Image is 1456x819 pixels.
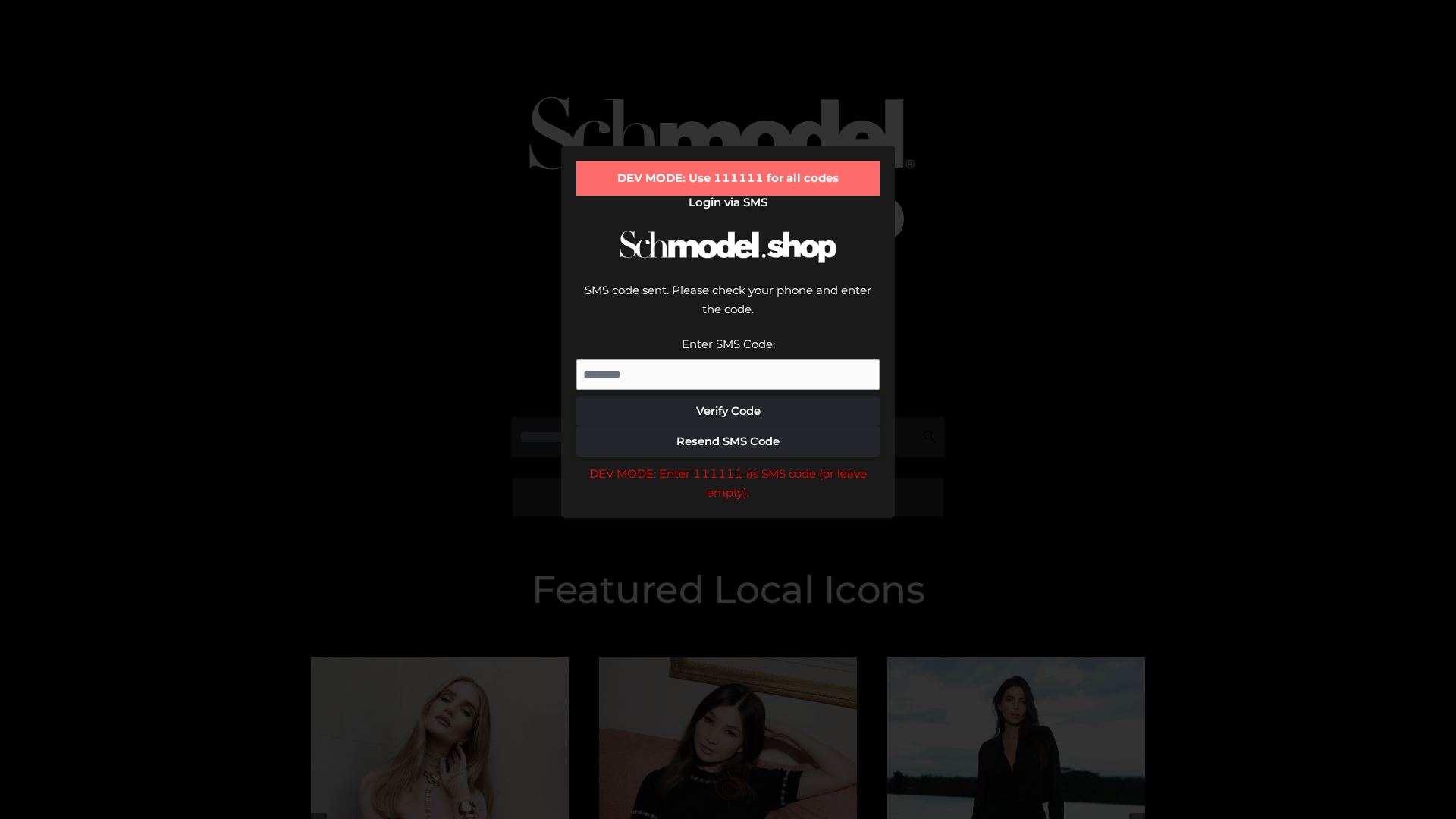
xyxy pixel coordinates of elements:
[576,196,880,209] h2: Login via SMS
[576,396,880,426] button: Verify Code
[682,337,775,351] label: Enter SMS Code:
[576,426,880,457] button: Resend SMS Code
[576,281,880,334] div: SMS code sent. Please check your phone and enter the code.
[576,161,880,196] div: DEV MODE: Use 111111 for all codes
[614,217,842,277] img: Schmodel Logo
[576,464,880,503] div: DEV MODE: Enter 111111 as SMS code (or leave empty).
